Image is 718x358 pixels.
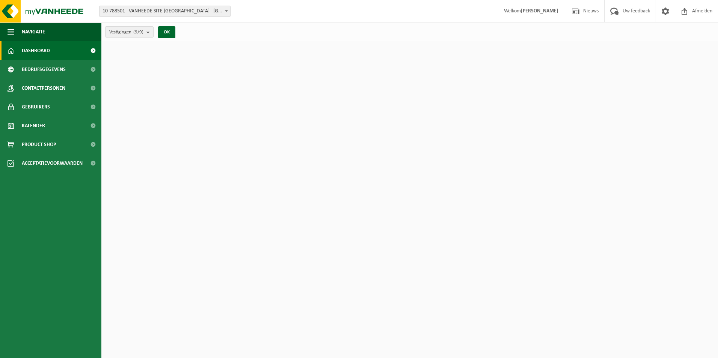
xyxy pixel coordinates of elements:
span: 10-788501 - VANHEEDE SITE RUMBEKE - RUMBEKE [100,6,230,17]
span: Navigatie [22,23,45,41]
span: Dashboard [22,41,50,60]
count: (9/9) [133,30,143,35]
span: Contactpersonen [22,79,65,98]
span: Product Shop [22,135,56,154]
strong: [PERSON_NAME] [521,8,558,14]
span: Vestigingen [109,27,143,38]
span: Acceptatievoorwaarden [22,154,83,173]
span: Bedrijfsgegevens [22,60,66,79]
button: Vestigingen(9/9) [105,26,154,38]
span: Kalender [22,116,45,135]
span: Gebruikers [22,98,50,116]
button: OK [158,26,175,38]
